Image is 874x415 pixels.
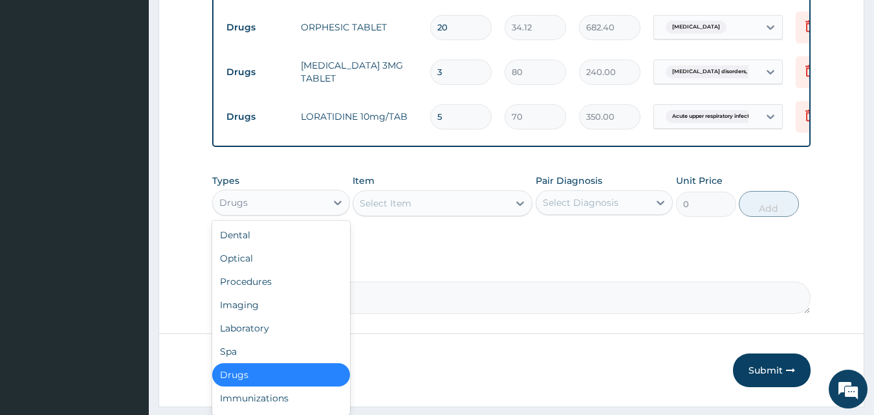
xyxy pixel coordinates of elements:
[212,223,350,247] div: Dental
[666,21,727,34] span: [MEDICAL_DATA]
[219,196,248,209] div: Drugs
[6,277,246,322] textarea: Type your message and hit 'Enter'
[666,110,759,123] span: Acute upper respiratory infect...
[739,191,799,217] button: Add
[212,175,239,186] label: Types
[75,125,179,256] span: We're online!
[212,270,350,293] div: Procedures
[212,317,350,340] div: Laboratory
[666,65,785,78] span: [MEDICAL_DATA] disorders, unspecifie...
[212,340,350,363] div: Spa
[353,174,375,187] label: Item
[212,6,243,38] div: Minimize live chat window
[220,60,294,84] td: Drugs
[294,14,424,40] td: ORPHESIC TABLET
[536,174,602,187] label: Pair Diagnosis
[360,197,411,210] div: Select Item
[733,353,811,387] button: Submit
[220,105,294,129] td: Drugs
[212,264,811,275] label: Comment
[24,65,52,97] img: d_794563401_company_1708531726252_794563401
[212,293,350,317] div: Imaging
[676,174,723,187] label: Unit Price
[220,16,294,39] td: Drugs
[294,104,424,129] td: LORATIDINE 10mg/TAB
[212,387,350,410] div: Immunizations
[212,363,350,387] div: Drugs
[212,247,350,270] div: Optical
[67,73,217,89] div: Chat with us now
[294,52,424,91] td: [MEDICAL_DATA] 3MG TABLET
[543,196,618,209] div: Select Diagnosis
